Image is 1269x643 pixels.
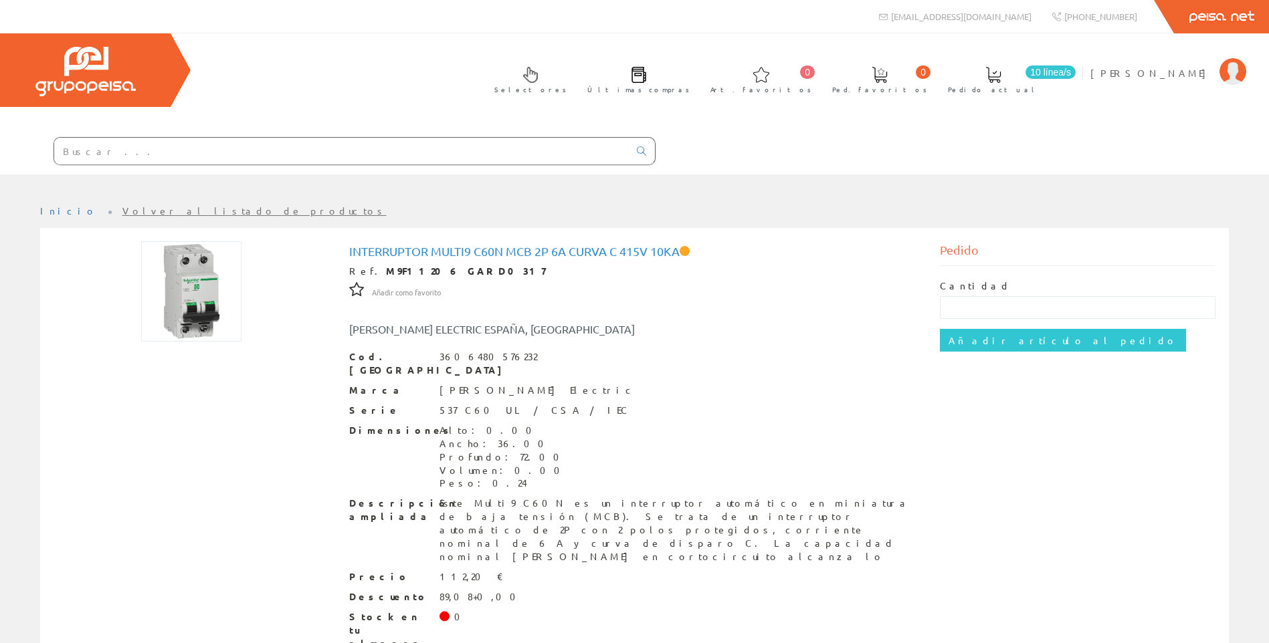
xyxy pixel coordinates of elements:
a: Inicio [40,205,97,217]
input: Buscar ... [54,138,629,164]
a: [PERSON_NAME] [1090,55,1246,68]
span: Precio [349,570,429,584]
span: Marca [349,384,429,397]
div: [PERSON_NAME] ELECTRIC ESPAÑA, [GEOGRAPHIC_DATA] [339,321,684,337]
div: 0 [454,610,468,624]
span: Dimensiones [349,424,429,437]
span: Añadir como favorito [372,287,441,298]
span: Últimas compras [587,83,690,96]
div: Profundo: 72.00 [440,451,568,464]
span: Serie [349,404,429,417]
span: Pedido actual [948,83,1039,96]
a: 10 línea/s Pedido actual [935,55,1079,102]
div: Peso: 0.24 [440,477,568,490]
div: Volumen: 0.00 [440,464,568,477]
input: Añadir artículo al pedido [940,329,1186,352]
label: Cantidad [940,279,1011,293]
span: Art. favoritos [710,83,811,96]
span: Cod. [GEOGRAPHIC_DATA] [349,350,429,377]
span: Selectores [494,83,567,96]
a: Últimas compras [574,55,696,102]
div: Ref. [349,265,920,278]
div: 3606480576232 [440,350,537,364]
img: Foto artículo Interruptor Multi9 C60n Mcb 2p 6a curva C 415v 10ka (150x150) [141,241,241,342]
span: 0 [916,66,931,79]
span: [PERSON_NAME] [1090,66,1213,80]
div: [PERSON_NAME] Electric [440,384,636,397]
span: 10 línea/s [1026,66,1076,79]
div: Ancho: 36.00 [440,437,568,451]
div: 89,08+0,00 [440,590,524,604]
strong: M9F11206 GARD0317 [386,265,545,277]
span: Descuento [349,590,429,604]
span: [PHONE_NUMBER] [1064,11,1137,22]
span: Ped. favoritos [832,83,927,96]
a: Selectores [481,55,573,102]
h1: Interruptor Multi9 C60n Mcb 2p 6a curva C 415v 10ka [349,245,920,258]
span: [EMAIL_ADDRESS][DOMAIN_NAME] [891,11,1032,22]
a: Volver al listado de productos [122,205,387,217]
div: 112,20 € [440,570,504,584]
span: Descripción ampliada [349,497,429,523]
div: Este Multi9 C60N es un interruptor automático en miniatura de baja tensión (MCB). Se trata de un ... [440,497,920,563]
div: Alto: 0.00 [440,424,568,437]
img: Grupo Peisa [35,47,136,96]
a: Añadir como favorito [372,285,441,297]
div: Pedido [940,241,1215,266]
span: 0 [800,66,815,79]
div: 537 C60 UL / CSA / IEC [440,404,630,417]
